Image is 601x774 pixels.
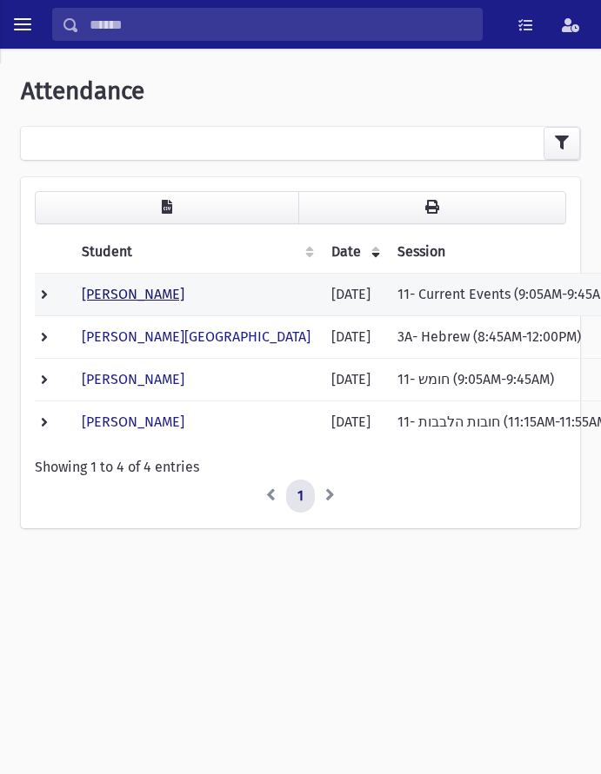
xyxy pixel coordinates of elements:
[82,413,184,430] a: [PERSON_NAME]
[82,286,184,302] a: [PERSON_NAME]
[7,9,38,40] button: toggle menu
[321,400,387,443] td: [DATE]
[35,457,566,478] div: Showing 1 to 4 of 4 entries
[298,191,566,224] button: Print
[321,358,387,400] td: [DATE]
[35,191,299,224] button: CSV
[82,328,311,345] a: [PERSON_NAME][GEOGRAPHIC_DATA]
[321,273,387,315] td: [DATE]
[286,480,315,513] a: 1
[82,371,184,387] a: [PERSON_NAME]
[321,315,387,358] td: [DATE]
[79,8,482,41] input: Search
[71,231,321,274] th: Student: activate to sort column ascending
[21,76,144,105] span: Attendance
[321,231,387,274] th: Date: activate to sort column ascending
